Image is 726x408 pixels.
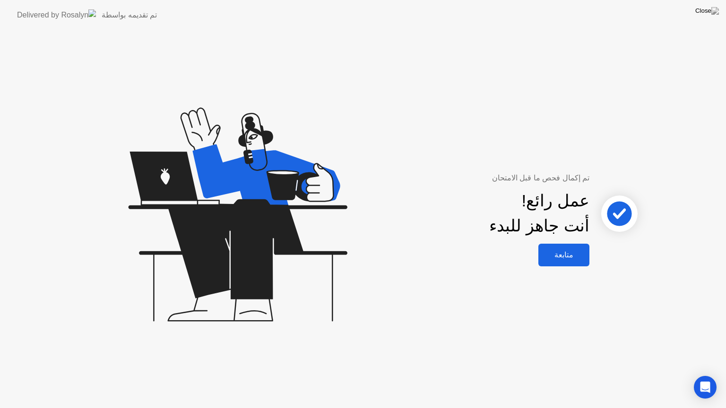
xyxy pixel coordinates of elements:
[489,188,589,238] div: عمل رائع! أنت جاهز للبدء
[695,7,719,15] img: Close
[394,172,589,184] div: تم إكمال فحص ما قبل الامتحان
[694,376,717,399] div: Open Intercom Messenger
[102,9,157,21] div: تم تقديمه بواسطة
[538,244,589,266] button: متابعة
[17,9,96,20] img: Delivered by Rosalyn
[541,250,587,259] div: متابعة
